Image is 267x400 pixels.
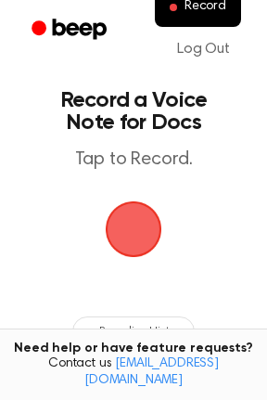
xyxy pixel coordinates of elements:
[33,148,234,172] p: Tap to Record.
[84,357,219,387] a: [EMAIL_ADDRESS][DOMAIN_NAME]
[159,27,248,71] a: Log Out
[33,89,234,134] h1: Record a Voice Note for Docs
[19,12,123,48] a: Beep
[72,316,195,346] button: Recording History
[11,356,256,389] span: Contact us
[99,323,183,340] span: Recording History
[106,201,161,257] img: Beep Logo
